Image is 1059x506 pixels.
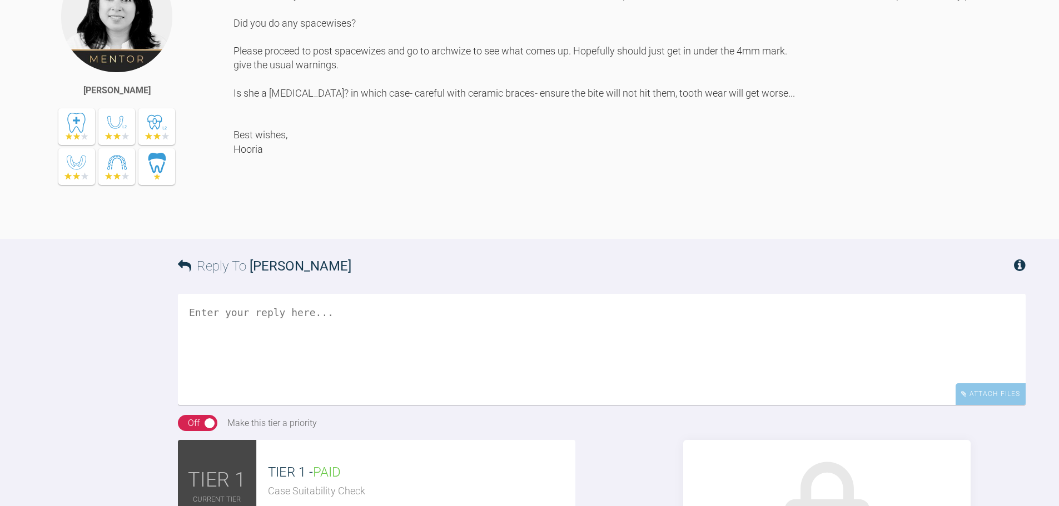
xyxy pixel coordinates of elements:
[250,258,351,274] span: [PERSON_NAME]
[188,464,246,497] span: TIER 1
[227,416,317,430] div: Make this tier a priority
[83,83,151,98] div: [PERSON_NAME]
[268,483,575,499] div: Case Suitability Check
[268,464,341,480] span: TIER 1 -
[956,383,1026,405] div: Attach Files
[188,416,200,430] div: Off
[178,255,351,277] h3: Reply To
[313,464,341,480] span: PAID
